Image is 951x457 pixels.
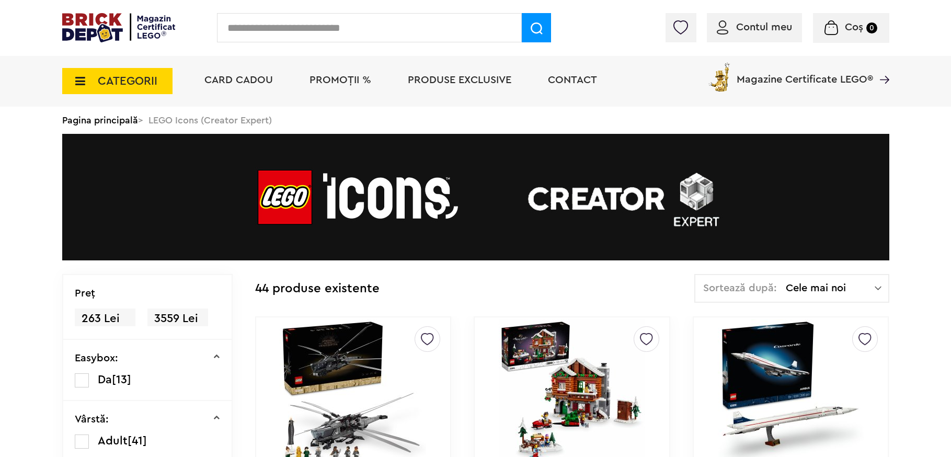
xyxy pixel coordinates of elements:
[75,288,95,299] p: Preţ
[548,75,597,85] a: Contact
[128,435,147,447] span: [41]
[737,61,873,85] span: Magazine Certificate LEGO®
[147,309,208,329] span: 3559 Lei
[98,374,112,385] span: Da
[310,75,371,85] a: PROMOȚII %
[62,134,889,260] img: LEGO Icons (Creator Expert)
[786,283,875,293] span: Cele mai noi
[703,283,777,293] span: Sortează după:
[845,22,863,32] span: Coș
[98,435,128,447] span: Adult
[62,116,138,125] a: Pagina principală
[112,374,131,385] span: [13]
[873,61,889,71] a: Magazine Certificate LEGO®
[717,22,792,32] a: Contul meu
[75,309,135,329] span: 263 Lei
[408,75,511,85] a: Produse exclusive
[75,353,118,363] p: Easybox:
[75,414,109,425] p: Vârstă:
[255,274,380,304] div: 44 produse existente
[736,22,792,32] span: Contul meu
[98,75,157,87] span: CATEGORII
[204,75,273,85] a: Card Cadou
[866,22,877,33] small: 0
[62,107,889,134] div: > LEGO Icons (Creator Expert)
